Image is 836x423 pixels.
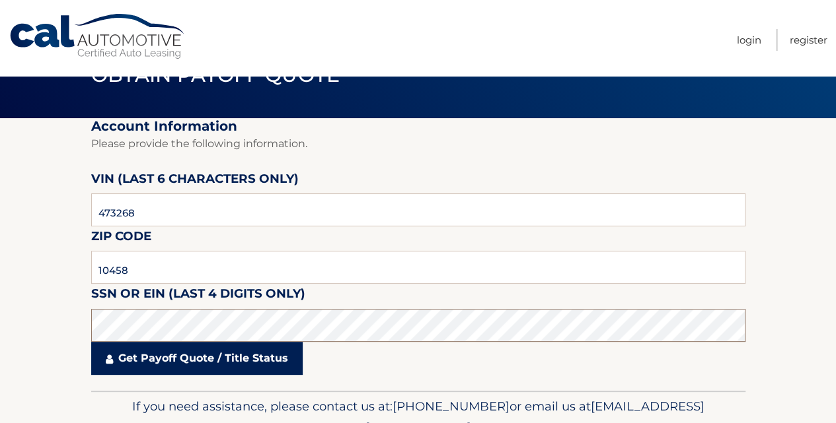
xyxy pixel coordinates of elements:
[790,29,827,51] a: Register
[91,118,745,135] h2: Account Information
[9,13,187,60] a: Cal Automotive
[393,399,510,414] span: [PHONE_NUMBER]
[91,284,305,308] label: SSN or EIN (last 4 digits only)
[91,342,303,375] a: Get Payoff Quote / Title Status
[91,135,745,153] p: Please provide the following information.
[91,169,299,193] label: VIN (last 6 characters only)
[91,226,151,251] label: Zip Code
[737,29,761,51] a: Login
